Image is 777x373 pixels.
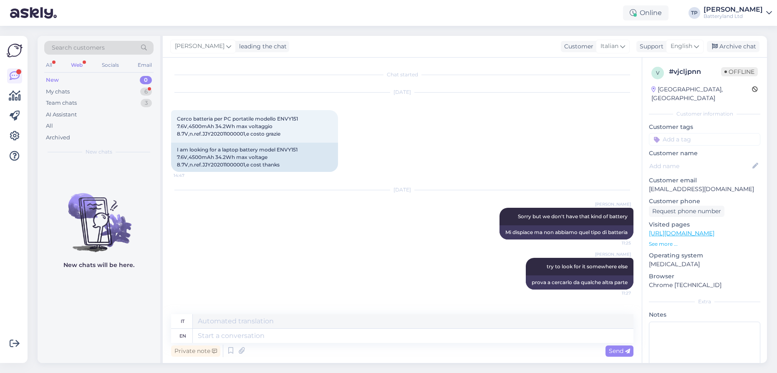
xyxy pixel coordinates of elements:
[649,251,760,260] p: Operating system
[649,281,760,290] p: Chrome [TECHNICAL_ID]
[499,225,633,239] div: Mi dispiace ma non abbiamo quel tipo di batteria
[38,178,160,253] img: No chats
[609,347,630,355] span: Send
[100,60,121,71] div: Socials
[649,260,760,269] p: [MEDICAL_DATA]
[69,60,84,71] div: Web
[236,42,287,51] div: leading the chat
[671,42,692,51] span: English
[46,122,53,130] div: All
[600,240,631,246] span: 11:25
[649,240,760,248] p: See more ...
[595,201,631,207] span: [PERSON_NAME]
[561,42,593,51] div: Customer
[651,85,752,103] div: [GEOGRAPHIC_DATA], [GEOGRAPHIC_DATA]
[547,263,628,270] span: try to look for it somewhere else
[704,13,763,20] div: Batteryland Ltd
[181,314,184,328] div: it
[179,329,186,343] div: en
[600,42,618,51] span: Italian
[518,213,628,219] span: Sorry but we don't have that kind of battery
[649,220,760,229] p: Visited pages
[649,272,760,281] p: Browser
[649,310,760,319] p: Notes
[649,197,760,206] p: Customer phone
[171,88,633,96] div: [DATE]
[600,290,631,296] span: 11:27
[171,71,633,78] div: Chat started
[175,42,225,51] span: [PERSON_NAME]
[669,67,721,77] div: # vjcljpnn
[46,88,70,96] div: My chats
[656,70,659,76] span: v
[140,76,152,84] div: 0
[141,99,152,107] div: 3
[174,172,205,179] span: 14:47
[649,206,724,217] div: Request phone number
[52,43,105,52] span: Search customers
[704,6,772,20] a: [PERSON_NAME]Batteryland Ltd
[140,88,152,96] div: 6
[46,99,77,107] div: Team chats
[649,149,760,158] p: Customer name
[704,6,763,13] div: [PERSON_NAME]
[623,5,669,20] div: Online
[649,110,760,118] div: Customer information
[171,143,338,172] div: I am looking for a laptop battery model ENVY151 7.6V,4500mAh 34.2Wh max voltage 8.7V,n.ref.JJY202...
[7,43,23,58] img: Askly Logo
[649,229,714,237] a: [URL][DOMAIN_NAME]
[46,76,59,84] div: New
[177,116,299,137] span: Cerco batteria per PC portatile modello ENVY151 7.6V,4500mAh 34.2Wh max voltaggio 8.7V,n.ref.JJY2...
[171,186,633,194] div: [DATE]
[707,41,759,52] div: Archive chat
[649,298,760,305] div: Extra
[649,123,760,131] p: Customer tags
[689,7,700,19] div: TP
[649,161,751,171] input: Add name
[649,133,760,146] input: Add a tag
[171,345,220,357] div: Private note
[44,60,54,71] div: All
[46,134,70,142] div: Archived
[63,261,134,270] p: New chats will be here.
[46,111,77,119] div: AI Assistant
[86,148,112,156] span: New chats
[636,42,663,51] div: Support
[721,67,758,76] span: Offline
[649,176,760,185] p: Customer email
[136,60,154,71] div: Email
[649,185,760,194] p: [EMAIL_ADDRESS][DOMAIN_NAME]
[526,275,633,290] div: prova a cercarlo da qualche altra parte
[595,251,631,257] span: [PERSON_NAME]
